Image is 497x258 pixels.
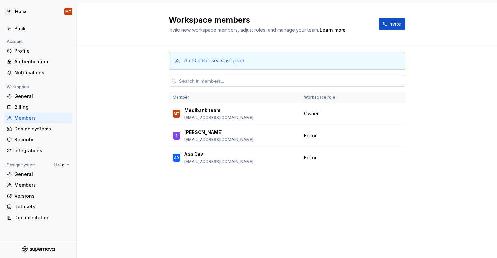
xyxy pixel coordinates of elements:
a: General [4,91,72,102]
span: Invite new workspace members, adjust roles, and manage your team. [169,27,319,33]
p: Medibank team [184,107,220,114]
div: Members [14,115,70,121]
input: Search in members... [177,75,405,87]
a: Notifications [4,67,72,78]
div: MT [65,9,71,14]
div: Integrations [14,147,70,154]
a: Documentation [4,212,72,223]
p: [EMAIL_ADDRESS][DOMAIN_NAME] [184,159,253,164]
div: AD [174,154,179,161]
button: Invite [379,18,405,30]
div: General [14,93,70,100]
span: Invite [388,21,401,27]
div: 3 / 10 editor seats assigned [185,58,244,64]
div: Helix [15,8,26,15]
a: Learn more [320,27,346,33]
div: Authentication [14,59,70,65]
span: Editor [304,132,317,139]
div: Design system [4,161,38,169]
a: Datasets [4,201,72,212]
p: App Dev [184,151,203,158]
div: Documentation [14,214,70,221]
div: Members [14,182,70,188]
span: . [319,28,347,33]
div: A [175,132,178,139]
a: Profile [4,46,72,56]
a: General [4,169,72,179]
th: Member [169,92,300,103]
p: [EMAIL_ADDRESS][DOMAIN_NAME] [184,115,253,120]
div: Security [14,136,70,143]
a: Integrations [4,145,72,156]
div: M [5,8,12,15]
a: Security [4,134,72,145]
div: Design systems [14,126,70,132]
span: Editor [304,154,317,161]
a: Back [4,23,72,34]
div: Versions [14,193,70,199]
span: Helix [54,162,64,168]
a: Billing [4,102,72,112]
div: Notifications [14,69,70,76]
div: General [14,171,70,177]
svg: Supernova Logo [22,246,55,253]
h2: Workspace members [169,15,371,25]
p: [PERSON_NAME] [184,129,223,136]
a: Design systems [4,124,72,134]
div: Back [14,25,70,32]
a: Authentication [4,57,72,67]
div: Profile [14,48,70,54]
button: MHelixMT [1,4,75,19]
div: Workspace [4,83,32,91]
div: Billing [14,104,70,110]
p: [EMAIL_ADDRESS][DOMAIN_NAME] [184,137,253,142]
div: Datasets [14,203,70,210]
div: MT [174,110,179,117]
span: Owner [304,110,319,117]
a: Members [4,113,72,123]
th: Workspace role [300,92,350,103]
a: Members [4,180,72,190]
a: Versions [4,191,72,201]
div: Account [4,38,25,46]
